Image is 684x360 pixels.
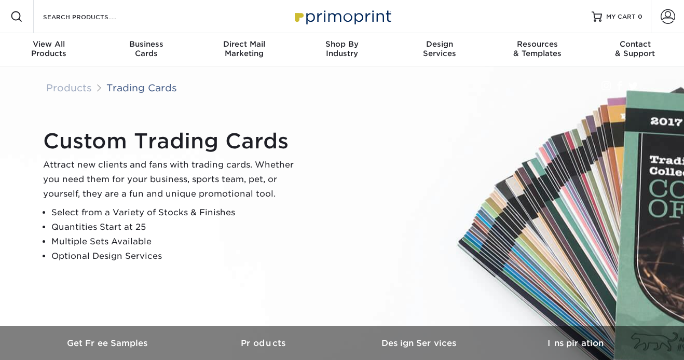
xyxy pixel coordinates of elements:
[196,33,293,66] a: Direct MailMarketing
[43,158,303,201] p: Attract new clients and fans with trading cards. Whether you need them for your business, sports ...
[196,39,293,49] span: Direct Mail
[31,338,186,348] h3: Get Free Samples
[586,39,684,58] div: & Support
[342,338,498,348] h3: Design Services
[293,39,391,58] div: Industry
[46,82,92,93] a: Products
[196,39,293,58] div: Marketing
[42,10,143,23] input: SEARCH PRODUCTS.....
[186,338,342,348] h3: Products
[488,33,586,66] a: Resources& Templates
[391,39,488,49] span: Design
[43,129,303,154] h1: Custom Trading Cards
[498,338,653,348] h3: Inspiration
[606,12,636,21] span: MY CART
[638,13,642,20] span: 0
[98,39,195,49] span: Business
[51,220,303,234] li: Quantities Start at 25
[51,205,303,220] li: Select from a Variety of Stocks & Finishes
[293,33,391,66] a: Shop ByIndustry
[98,39,195,58] div: Cards
[98,33,195,66] a: BusinessCards
[391,39,488,58] div: Services
[51,249,303,264] li: Optional Design Services
[106,82,177,93] a: Trading Cards
[391,33,488,66] a: DesignServices
[586,39,684,49] span: Contact
[290,5,394,27] img: Primoprint
[488,39,586,49] span: Resources
[51,234,303,249] li: Multiple Sets Available
[586,33,684,66] a: Contact& Support
[488,39,586,58] div: & Templates
[293,39,391,49] span: Shop By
